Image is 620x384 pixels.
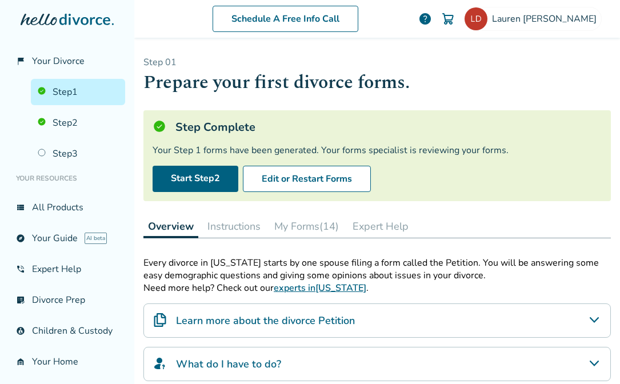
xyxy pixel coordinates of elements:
button: My Forms(14) [270,215,343,238]
h1: Prepare your first divorce forms. [143,69,611,97]
a: Step3 [31,141,125,167]
img: Cart [441,12,455,26]
div: Your Step 1 forms have been generated. Your forms specialist is reviewing your forms. [153,144,602,157]
button: Instructions [203,215,265,238]
a: phone_in_talkExpert Help [9,256,125,282]
div: Learn more about the divorce Petition [143,303,611,338]
img: Lauren DeFilippo [465,7,487,30]
span: explore [16,234,25,243]
span: Your Divorce [32,55,85,67]
h5: Step Complete [175,119,255,135]
li: Your Resources [9,167,125,190]
a: exploreYour GuideAI beta [9,225,125,251]
span: view_list [16,203,25,212]
div: What do I have to do? [143,347,611,381]
span: AI beta [85,233,107,244]
a: help [418,12,432,26]
a: experts in[US_STATE] [274,282,366,294]
a: garage_homeYour Home [9,349,125,375]
img: Learn more about the divorce Petition [153,313,167,327]
p: Need more help? Check out our . [143,282,611,294]
a: list_alt_checkDivorce Prep [9,287,125,313]
a: flag_2Your Divorce [9,48,125,74]
img: What do I have to do? [153,357,167,370]
a: account_childChildren & Custody [9,318,125,344]
span: garage_home [16,357,25,366]
a: Schedule A Free Info Call [213,6,358,32]
button: Edit or Restart Forms [243,166,371,192]
span: Lauren [PERSON_NAME] [492,13,601,25]
a: Step1 [31,79,125,105]
a: view_listAll Products [9,194,125,221]
p: Every divorce in [US_STATE] starts by one spouse filing a form called the Petition. You will be a... [143,257,611,282]
span: list_alt_check [16,295,25,305]
h4: What do I have to do? [176,357,281,371]
p: Step 0 1 [143,56,611,69]
button: Expert Help [348,215,413,238]
h4: Learn more about the divorce Petition [176,313,355,328]
iframe: Chat Widget [563,329,620,384]
a: Step2 [31,110,125,136]
a: Start Step2 [153,166,238,192]
button: Overview [143,215,198,238]
span: flag_2 [16,57,25,66]
span: account_child [16,326,25,335]
span: phone_in_talk [16,265,25,274]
